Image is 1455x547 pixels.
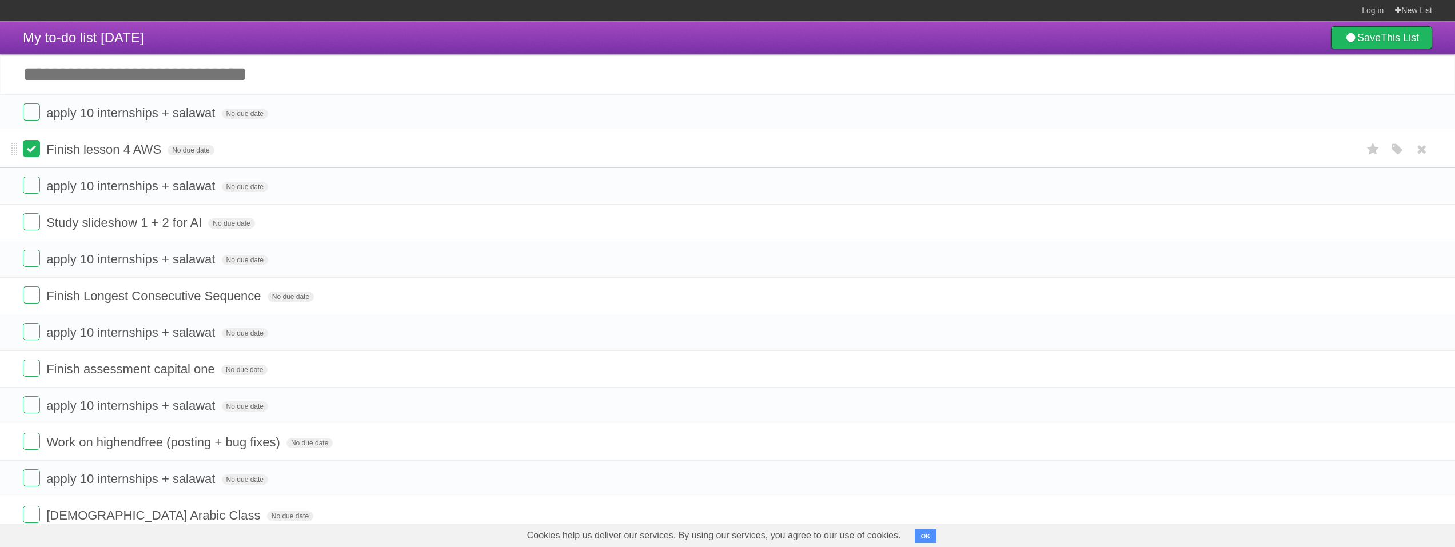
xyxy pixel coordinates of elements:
a: SaveThis List [1331,26,1432,49]
span: Study slideshow 1 + 2 for AI [46,215,205,230]
span: apply 10 internships + salawat [46,106,218,120]
span: No due date [168,145,214,155]
b: This List [1381,32,1419,43]
span: Work on highendfree (posting + bug fixes) [46,435,283,449]
span: No due date [222,109,268,119]
label: Done [23,103,40,121]
label: Done [23,250,40,267]
span: Finish Longest Consecutive Sequence [46,289,264,303]
label: Done [23,177,40,194]
label: Done [23,469,40,486]
label: Done [23,433,40,450]
label: Done [23,213,40,230]
span: Finish lesson 4 AWS [46,142,164,157]
span: No due date [222,401,268,412]
span: apply 10 internships + salawat [46,325,218,340]
span: No due date [222,474,268,485]
span: No due date [208,218,254,229]
label: Done [23,140,40,157]
span: Cookies help us deliver our services. By using our services, you agree to our use of cookies. [516,524,912,547]
label: Done [23,360,40,377]
span: apply 10 internships + salawat [46,252,218,266]
span: apply 10 internships + salawat [46,472,218,486]
label: Done [23,286,40,304]
button: OK [915,529,937,543]
span: No due date [222,255,268,265]
label: Done [23,506,40,523]
span: Finish assessment capital one [46,362,218,376]
span: My to-do list [DATE] [23,30,144,45]
span: No due date [286,438,333,448]
label: Done [23,323,40,340]
label: Star task [1362,140,1384,159]
span: No due date [267,511,313,521]
span: apply 10 internships + salawat [46,179,218,193]
span: [DEMOGRAPHIC_DATA] Arabic Class [46,508,263,522]
span: apply 10 internships + salawat [46,398,218,413]
span: No due date [222,328,268,338]
label: Done [23,396,40,413]
span: No due date [221,365,268,375]
span: No due date [222,182,268,192]
span: No due date [268,292,314,302]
